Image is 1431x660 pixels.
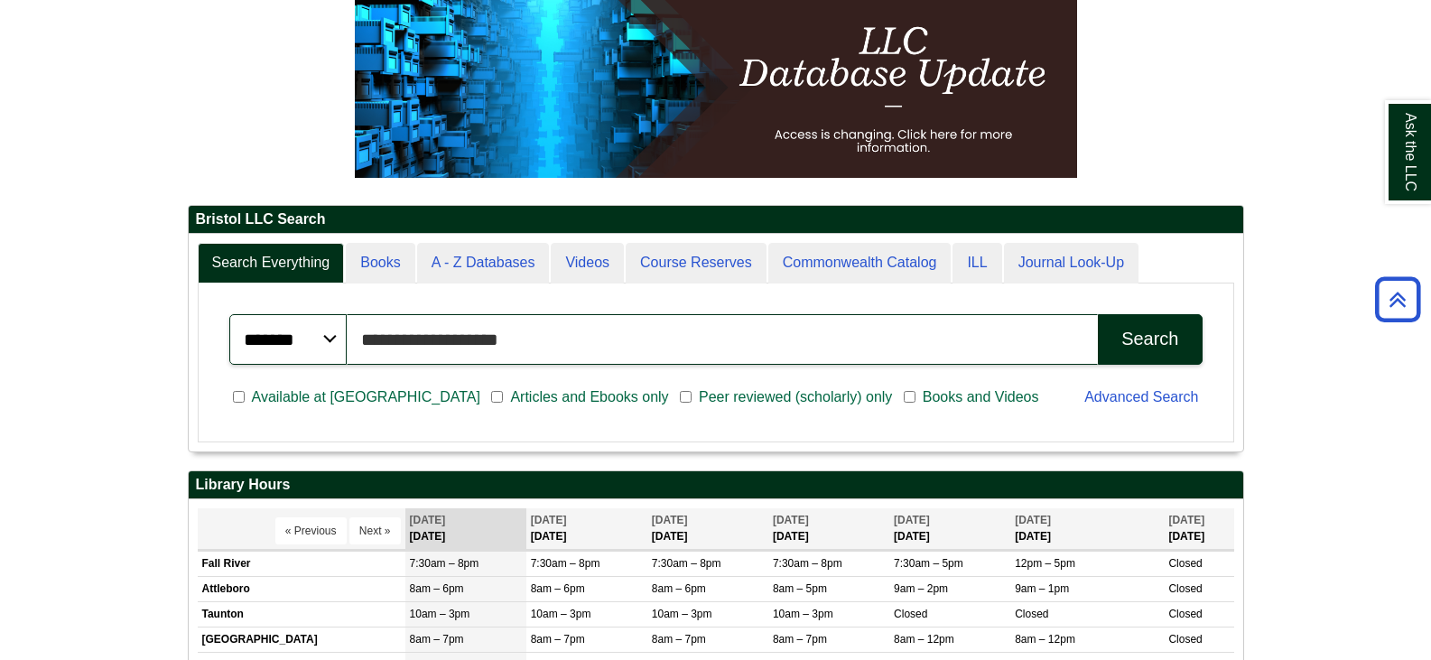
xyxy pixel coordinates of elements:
[773,608,833,620] span: 10am – 3pm
[346,243,414,284] a: Books
[1004,243,1138,284] a: Journal Look-Up
[652,514,688,526] span: [DATE]
[652,608,712,620] span: 10am – 3pm
[410,633,464,646] span: 8am – 7pm
[198,627,405,653] td: [GEOGRAPHIC_DATA]
[1168,557,1202,570] span: Closed
[1010,508,1164,549] th: [DATE]
[1164,508,1233,549] th: [DATE]
[1168,608,1202,620] span: Closed
[773,557,842,570] span: 7:30am – 8pm
[233,389,245,405] input: Available at [GEOGRAPHIC_DATA]
[189,471,1243,499] h2: Library Hours
[531,582,585,595] span: 8am – 6pm
[245,386,488,408] span: Available at [GEOGRAPHIC_DATA]
[1168,633,1202,646] span: Closed
[904,389,915,405] input: Books and Videos
[894,608,927,620] span: Closed
[1369,287,1426,311] a: Back to Top
[531,608,591,620] span: 10am – 3pm
[417,243,550,284] a: A - Z Databases
[531,633,585,646] span: 8am – 7pm
[551,243,624,284] a: Videos
[410,582,464,595] span: 8am – 6pm
[894,633,954,646] span: 8am – 12pm
[768,508,889,549] th: [DATE]
[692,386,899,408] span: Peer reviewed (scholarly) only
[894,582,948,595] span: 9am – 2pm
[647,508,768,549] th: [DATE]
[889,508,1010,549] th: [DATE]
[1084,389,1198,404] a: Advanced Search
[1015,582,1069,595] span: 9am – 1pm
[405,508,526,549] th: [DATE]
[198,601,405,627] td: Taunton
[410,557,479,570] span: 7:30am – 8pm
[491,389,503,405] input: Articles and Ebooks only
[773,633,827,646] span: 8am – 7pm
[526,508,647,549] th: [DATE]
[952,243,1001,284] a: ILL
[652,633,706,646] span: 8am – 7pm
[410,608,470,620] span: 10am – 3pm
[198,576,405,601] td: Attleboro
[531,557,600,570] span: 7:30am – 8pm
[773,582,827,595] span: 8am – 5pm
[1015,608,1048,620] span: Closed
[894,514,930,526] span: [DATE]
[410,514,446,526] span: [DATE]
[652,582,706,595] span: 8am – 6pm
[1098,314,1202,365] button: Search
[198,551,405,576] td: Fall River
[503,386,675,408] span: Articles and Ebooks only
[626,243,767,284] a: Course Reserves
[349,517,401,544] button: Next »
[915,386,1046,408] span: Books and Videos
[189,206,1243,234] h2: Bristol LLC Search
[1015,514,1051,526] span: [DATE]
[1121,329,1178,349] div: Search
[275,517,347,544] button: « Previous
[1168,514,1204,526] span: [DATE]
[198,243,345,284] a: Search Everything
[768,243,952,284] a: Commonwealth Catalog
[531,514,567,526] span: [DATE]
[1015,557,1075,570] span: 12pm – 5pm
[773,514,809,526] span: [DATE]
[680,389,692,405] input: Peer reviewed (scholarly) only
[1015,633,1075,646] span: 8am – 12pm
[1168,582,1202,595] span: Closed
[652,557,721,570] span: 7:30am – 8pm
[894,557,963,570] span: 7:30am – 5pm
